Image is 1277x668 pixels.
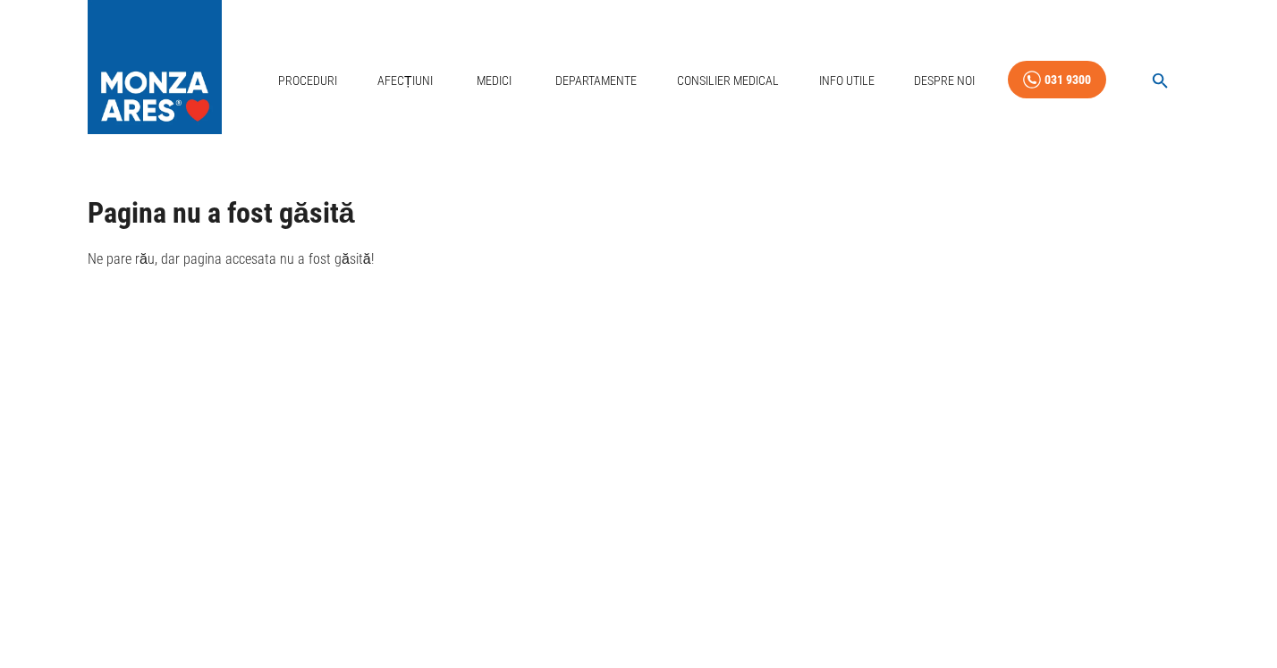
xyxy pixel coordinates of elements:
a: Medici [465,63,522,99]
a: Departamente [548,63,644,99]
a: Despre Noi [907,63,982,99]
a: Consilier Medical [670,63,786,99]
h1: Pagina nu a fost găsită [88,198,1189,229]
a: Proceduri [271,63,344,99]
a: Info Utile [812,63,882,99]
div: 031 9300 [1044,69,1091,91]
a: Afecțiuni [370,63,440,99]
a: 031 9300 [1008,61,1106,99]
p: Ne pare rău, dar pagina accesata nu a fost găsită! [88,249,1189,270]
